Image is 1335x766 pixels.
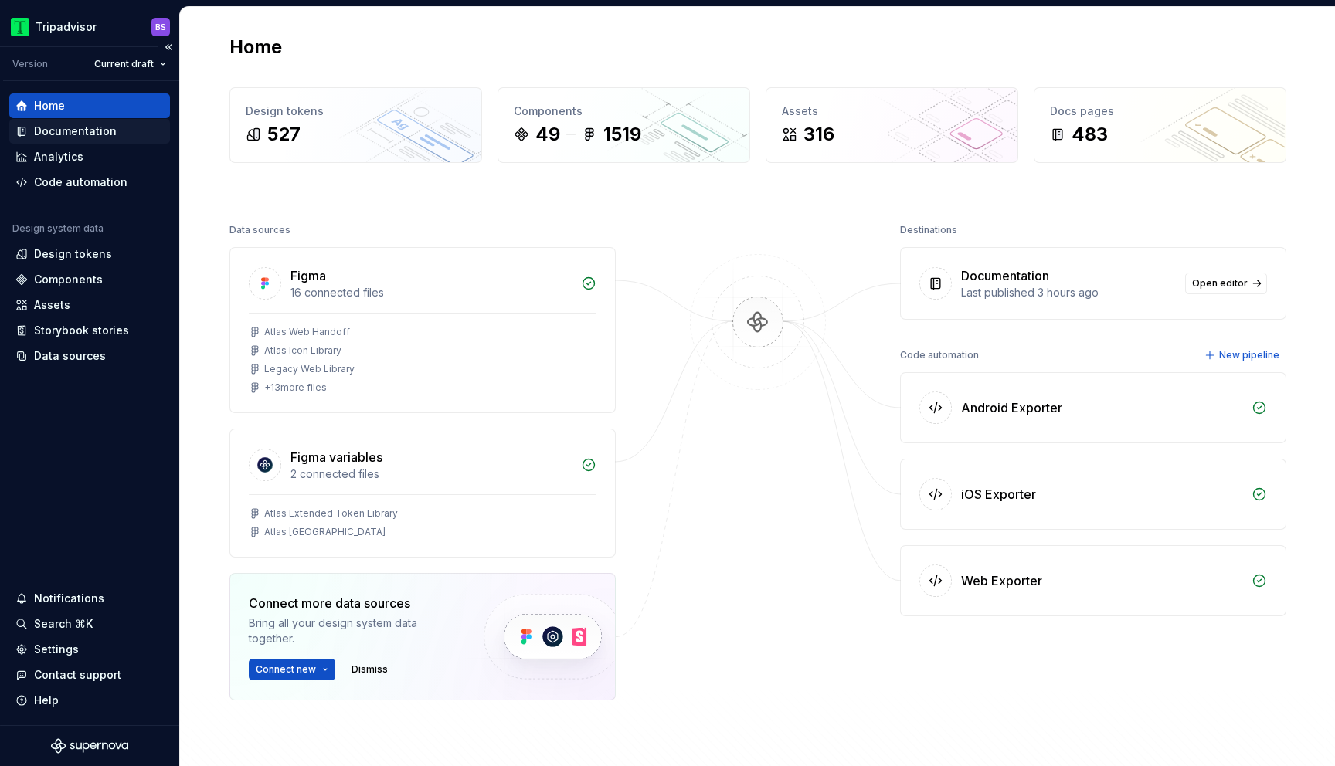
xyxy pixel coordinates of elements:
div: Atlas Extended Token Library [264,507,398,520]
div: Analytics [34,149,83,164]
button: Dismiss [345,659,395,680]
img: 0ed0e8b8-9446-497d-bad0-376821b19aa5.png [11,18,29,36]
a: Components [9,267,170,292]
div: Web Exporter [961,571,1042,590]
div: Code automation [34,175,127,190]
a: Assets [9,293,170,317]
div: 49 [535,122,560,147]
h2: Home [229,35,282,59]
div: Notifications [34,591,104,606]
div: Atlas Icon Library [264,344,341,357]
div: Documentation [961,266,1049,285]
a: Assets316 [766,87,1018,163]
a: Open editor [1185,273,1267,294]
div: 316 [803,122,834,147]
a: Analytics [9,144,170,169]
div: Data sources [34,348,106,364]
div: Help [34,693,59,708]
a: Figma16 connected filesAtlas Web HandoffAtlas Icon LibraryLegacy Web Library+13more files [229,247,616,413]
div: iOS Exporter [961,485,1036,503]
div: Destinations [900,219,957,241]
div: Figma [290,266,326,285]
div: Settings [34,642,79,657]
a: Design tokens [9,242,170,266]
button: Collapse sidebar [158,36,179,58]
div: 527 [267,122,301,147]
a: Settings [9,637,170,662]
div: Design tokens [246,103,466,119]
button: TripadvisorBS [3,10,176,43]
div: 1519 [603,122,641,147]
a: Documentation [9,119,170,144]
a: Figma variables2 connected filesAtlas Extended Token LibraryAtlas [GEOGRAPHIC_DATA] [229,429,616,558]
div: Version [12,58,48,70]
a: Data sources [9,344,170,368]
span: Connect new [256,663,316,676]
span: Dismiss [352,663,388,676]
div: Last published 3 hours ago [961,285,1176,300]
div: 16 connected files [290,285,572,300]
div: Search ⌘K [34,616,93,632]
button: Current draft [87,53,173,75]
a: Components491519 [498,87,750,163]
div: Figma variables [290,448,382,466]
svg: Supernova Logo [51,738,128,754]
button: Connect new [249,659,335,680]
div: Design tokens [34,246,112,262]
a: Home [9,93,170,118]
div: Components [514,103,734,119]
div: Home [34,98,65,114]
div: Android Exporter [961,398,1062,417]
div: Atlas Web Handoff [264,326,350,338]
div: Components [34,272,103,287]
div: 2 connected files [290,466,572,482]
a: Storybook stories [9,318,170,343]
div: Assets [782,103,1002,119]
span: New pipeline [1219,349,1279,361]
span: Current draft [94,58,154,70]
button: Notifications [9,586,170,611]
span: Open editor [1192,277,1248,290]
div: Storybook stories [34,323,129,338]
div: Contact support [34,667,121,683]
button: Contact support [9,663,170,687]
div: Docs pages [1050,103,1270,119]
div: Connect more data sources [249,594,457,612]
a: Docs pages483 [1034,87,1286,163]
div: BS [155,21,166,33]
a: Design tokens527 [229,87,482,163]
div: Documentation [34,124,117,139]
button: Search ⌘K [9,612,170,636]
div: Data sources [229,219,290,241]
div: Code automation [900,344,979,366]
div: Atlas [GEOGRAPHIC_DATA] [264,526,386,538]
div: 483 [1072,122,1108,147]
div: Assets [34,297,70,313]
div: + 13 more files [264,381,327,394]
div: Tripadvisor [36,19,97,35]
div: Legacy Web Library [264,363,355,375]
button: Help [9,688,170,713]
a: Code automation [9,170,170,195]
div: Bring all your design system data together. [249,615,457,646]
button: New pipeline [1200,344,1286,366]
div: Design system data [12,222,104,235]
